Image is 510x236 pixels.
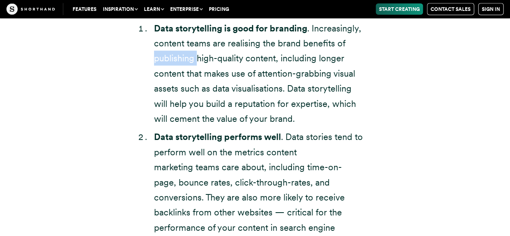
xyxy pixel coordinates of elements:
strong: Data storytelling is good for branding [154,23,307,33]
button: Learn [141,4,167,15]
a: Start Creating [376,4,423,15]
a: Pricing [206,4,232,15]
strong: Data storytelling performs well [154,132,281,142]
button: Inspiration [100,4,141,15]
li: . Increasingly, content teams are realising the brand benefits of publishing high-quality content... [154,21,364,127]
button: Enterprise [167,4,206,15]
a: Features [69,4,100,15]
img: The Craft [6,4,55,15]
a: Sign in [478,3,504,15]
a: Contact Sales [427,3,474,15]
